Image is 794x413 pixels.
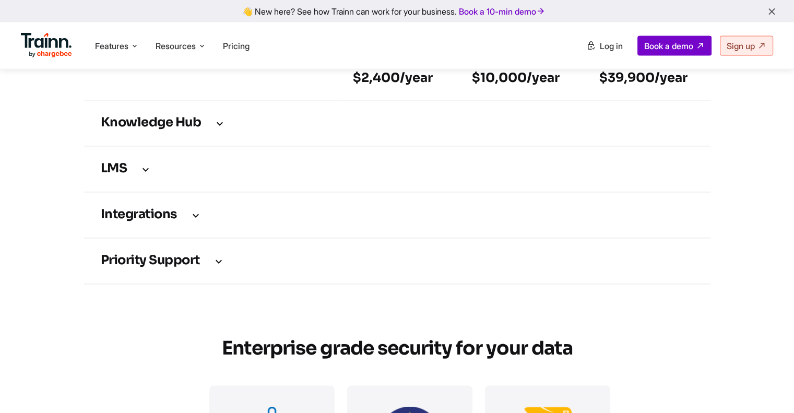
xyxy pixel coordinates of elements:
h3: Integrations [101,209,694,221]
h6: $39,900/year [599,69,694,86]
h2: Enterprise grade security for your data [209,332,585,365]
h6: $10,000/year [472,69,566,86]
span: Sign up [727,41,755,51]
img: Trainn Logo [21,33,72,58]
iframe: Chat Widget [742,363,794,413]
h6: $2,400/year [353,69,439,86]
a: Pricing [223,41,250,51]
a: Log in [580,37,629,55]
a: Book a demo [637,36,712,56]
a: Sign up [720,36,773,56]
div: 👋 New here? See how Trainn can work for your business. [6,6,788,16]
h3: Priority support [101,255,694,267]
span: Log in [600,41,623,51]
h3: LMS [101,163,694,175]
span: Features [95,40,128,52]
span: Resources [156,40,196,52]
span: Book a demo [644,41,693,51]
a: Book a 10-min demo [457,4,548,19]
h3: Knowledge Hub [101,117,694,129]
